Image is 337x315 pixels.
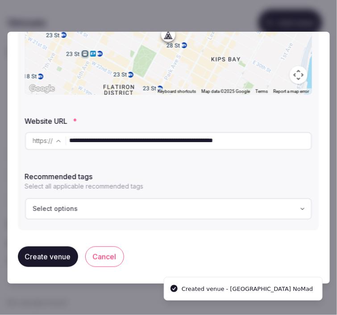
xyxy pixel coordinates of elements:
[25,182,312,191] p: Select all applicable recommended tags
[33,205,78,214] span: Select options
[274,89,309,94] a: Report a map error
[202,89,250,94] span: Map data ©2025 Google
[18,247,78,267] button: Create venue
[85,247,124,267] button: Cancel
[27,83,57,95] img: Google
[290,66,308,84] button: Map camera controls
[27,83,57,95] a: Open this area in Google Maps (opens a new window)
[25,118,312,125] label: Website URL
[25,173,312,181] label: Recommended tags
[158,88,196,95] button: Keyboard shortcuts
[25,198,312,220] button: Select options
[256,89,268,94] a: Terms (opens in new tab)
